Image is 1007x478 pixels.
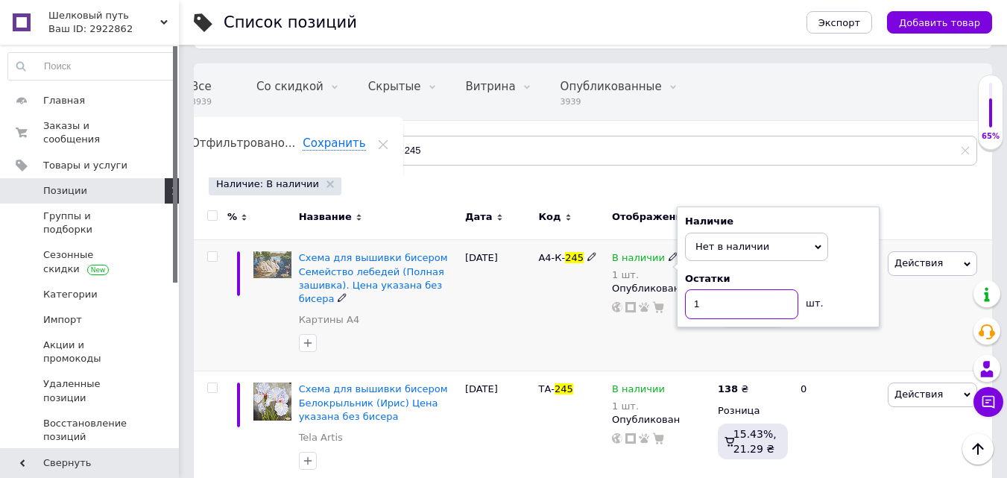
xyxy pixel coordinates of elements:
a: Схема для вышивки бисером Семейство лебедей (Полная зашивка). Цена указана без бисера [299,252,448,304]
div: 1 шт. [612,269,678,280]
div: Ваш ID: 2922862 [48,22,179,36]
span: Дата [465,210,493,224]
span: Экспорт [818,17,860,28]
span: В наличии [612,252,665,268]
div: ₴ [718,383,748,396]
span: Все [191,80,212,93]
span: Товары и услуги [43,159,127,172]
span: 245 [565,252,584,263]
div: Остатки [685,272,871,286]
div: 65% [979,131,1003,142]
b: 138 [718,383,738,394]
span: 3939 [191,96,212,107]
img: Схема для вышивки бисером Белокрыльник (Ирис) Цена указана без бисера [253,383,291,421]
span: Восстановление позиций [43,417,138,444]
span: Удаленные позиции [43,377,138,404]
span: Название [299,210,352,224]
span: Главная [43,94,85,107]
button: Экспорт [806,11,872,34]
span: Скрытые [368,80,421,93]
div: 1 шт. [612,400,665,412]
span: Действия [894,389,943,400]
div: шт. [798,289,828,310]
span: Отфильтровано... [191,136,295,150]
button: Чат с покупателем [973,387,1003,417]
span: Импорт [43,313,82,327]
div: Розница [718,404,788,418]
button: Добавить товар [887,11,992,34]
div: Наличие [685,215,871,228]
div: [DATE] [461,240,535,371]
button: Наверх [962,433,994,465]
div: Список позиций [224,15,357,31]
span: Категории [43,288,98,301]
span: Сезонные скидки [43,248,138,275]
span: Заказы и сообщения [43,119,138,146]
span: Отображение [612,210,689,224]
span: Наличие: В наличии [216,177,319,191]
a: Картины А4 [299,313,360,327]
span: В наличии [612,383,665,399]
a: Схема для вышивки бисером Белокрыльник (Ирис) Цена указана без бисера [299,383,448,421]
div: Опубликован [612,282,710,295]
input: Поиск [8,53,175,80]
span: Нет в наличии [695,241,769,252]
span: Акции и промокоды [43,339,138,365]
span: А4-К- [538,252,565,263]
a: Tela Artis [299,431,343,444]
img: Схема для вышивки бисером Семейство лебедей (Полная зашивка). Цена указана без бисера [253,251,291,277]
span: 245 [555,383,573,394]
span: Добавить товар [899,17,980,28]
span: 15.43%, 21.29 ₴ [733,428,777,455]
span: ТА- [538,383,555,394]
span: Опубликованные [561,80,662,93]
span: Группы и подборки [43,210,138,236]
span: 3939 [561,96,662,107]
span: Позиции [43,184,87,198]
span: Действия [894,257,943,268]
span: Со скидкой [256,80,323,93]
span: Сохранить [303,136,365,151]
span: Шелковый путь [48,9,160,22]
span: Код [538,210,561,224]
span: % [227,210,237,224]
input: Поиск по названию позиции, артикулу и поисковым запросам [378,136,977,166]
span: Витрина [466,80,516,93]
div: Опубликован [612,413,710,427]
